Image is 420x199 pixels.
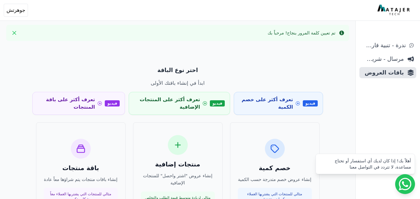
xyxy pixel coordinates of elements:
[7,7,25,14] span: جوهرتش
[362,68,404,77] span: باقات العروض
[362,55,404,63] span: مرسال - شريط دعاية
[268,30,335,36] div: تم تعيين كلمة المرور بنجاح! مرحباً بك
[141,160,215,169] h3: منتجات إضافية
[32,92,125,115] a: فيديو تعرف أكثر على باقة المنتجات
[362,41,406,50] span: ندرة - تنبية قارب علي النفاذ
[303,100,318,106] span: فيديو
[320,158,411,170] div: أهلاً بك! إذا كان لديك أي استفسار أو تحتاج مساعدة، لا تتردد في التواصل معنا
[105,100,120,106] span: فيديو
[4,4,28,17] button: جوهرتش
[141,172,215,187] p: إنشاء عروض "اشتر واحصل" للمنتجات الإضافية
[134,96,200,111] span: تعرف أكثر على المنتجات الإضافية
[129,92,230,115] a: فيديو تعرف أكثر على المنتجات الإضافية
[377,5,411,16] img: MatajerTech Logo
[210,100,225,106] span: فيديو
[239,96,293,111] span: تعرف أكثر على خصم الكمية
[44,176,118,183] p: إنشاء باقات منتجات يتم شراؤها معاً عادة
[32,66,323,75] p: اختر نوع الباقة
[44,164,118,172] h3: باقة منتجات
[234,92,323,115] a: فيديو تعرف أكثر على خصم الكمية
[238,176,312,183] p: إنشاء عروض خصم متدرجة حسب الكمية
[38,96,95,111] span: تعرف أكثر على باقة المنتجات
[32,79,323,87] p: ابدأ في إنشاء باقتك الأولى
[9,28,19,38] button: Close
[238,164,312,172] h3: خصم كمية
